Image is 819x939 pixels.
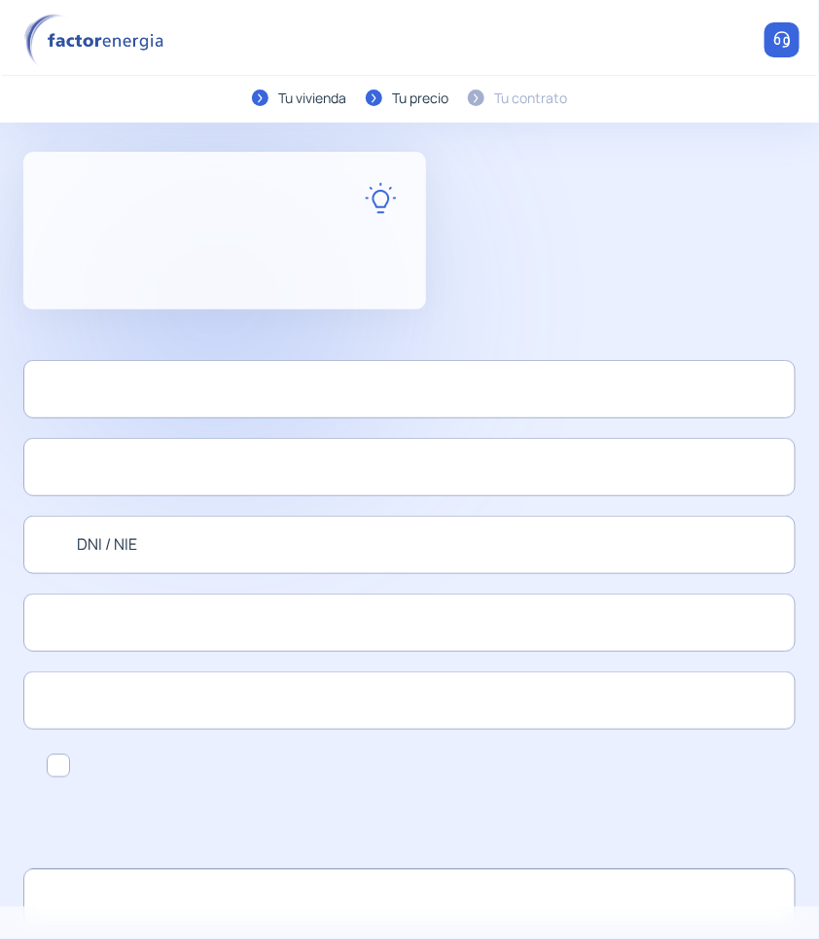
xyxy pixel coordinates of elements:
div: Tu contrato [494,88,567,109]
div: Tu vivienda [278,88,346,109]
div: Tu precio [392,88,448,109]
img: llamar [772,30,792,50]
img: rate-E.svg [365,182,397,214]
img: logo factor [19,14,175,67]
